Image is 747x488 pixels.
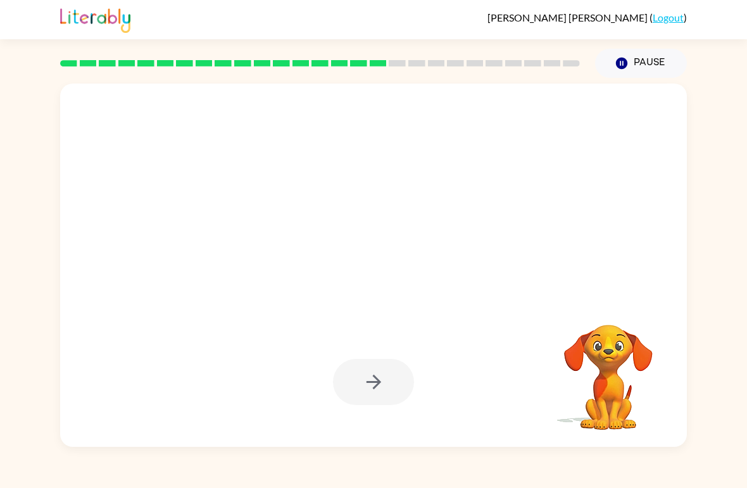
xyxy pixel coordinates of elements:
video: Your browser must support playing .mp4 files to use Literably. Please try using another browser. [545,305,672,432]
img: Literably [60,5,130,33]
a: Logout [653,11,684,23]
div: ( ) [487,11,687,23]
span: [PERSON_NAME] [PERSON_NAME] [487,11,650,23]
button: Pause [595,49,687,78]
